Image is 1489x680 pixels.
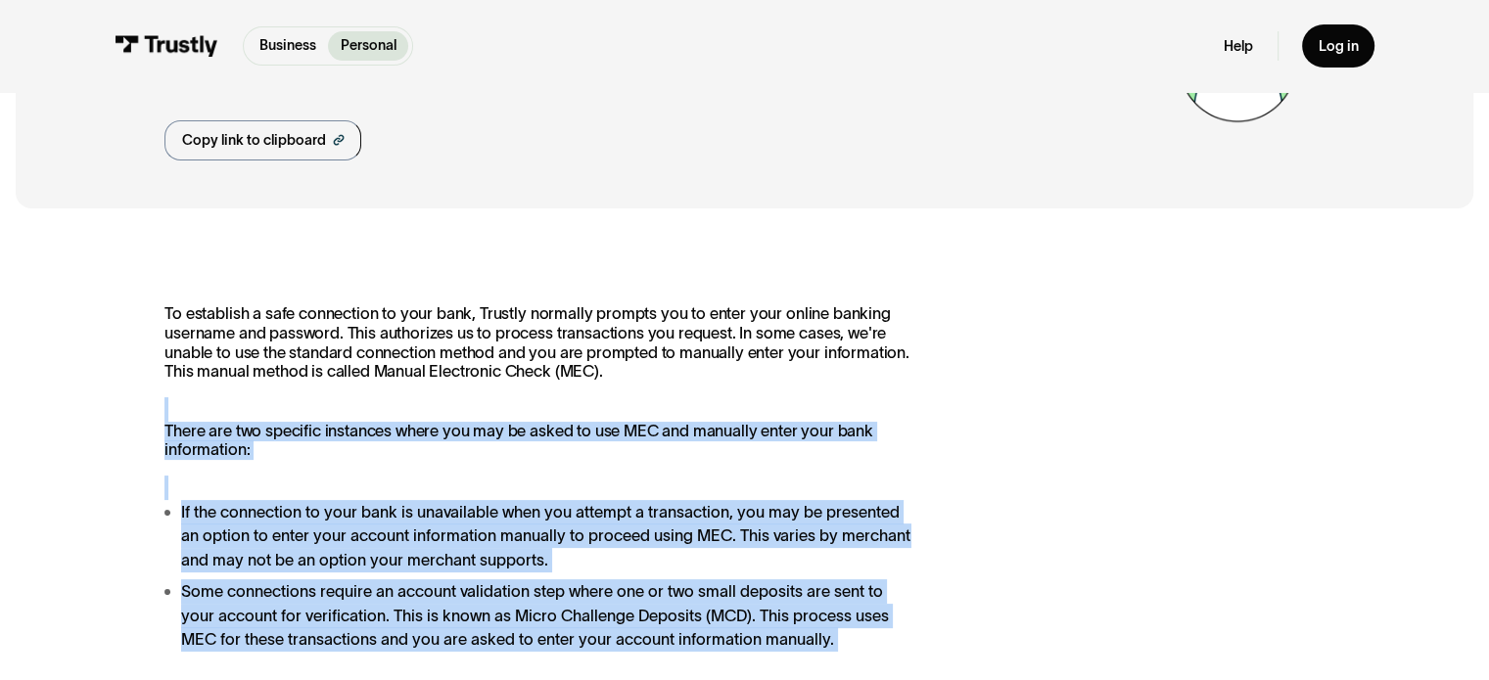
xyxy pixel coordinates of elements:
a: Log in [1302,24,1374,67]
p: To establish a safe connection to your bank, Trustly normally prompts you to enter your online ba... [164,304,910,381]
p: Business [259,35,316,56]
p: There are two specific instances where you may be asked to use MEC and manually enter your bank i... [164,422,910,460]
img: Trustly Logo [115,35,218,57]
li: If the connection to your bank is unavailable when you attempt a transaction, you may be presente... [164,500,910,572]
a: Business [248,31,329,61]
a: Help [1224,37,1253,56]
div: Copy link to clipboard [182,130,326,151]
li: Some connections require an account validation step where one or two small deposits are sent to y... [164,579,910,652]
a: Personal [328,31,408,61]
div: Log in [1318,37,1358,56]
a: Copy link to clipboard [164,120,361,161]
p: Personal [341,35,396,56]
